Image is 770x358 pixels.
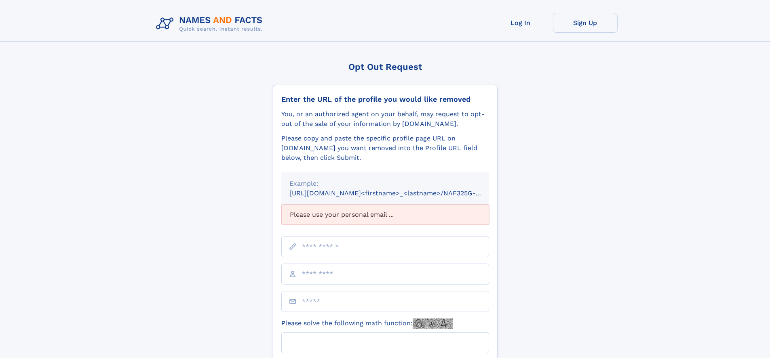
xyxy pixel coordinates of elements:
label: Please solve the following math function: [281,318,453,329]
a: Sign Up [553,13,618,33]
a: Log In [488,13,553,33]
small: [URL][DOMAIN_NAME]<firstname>_<lastname>/NAF325G-xxxxxxxx [289,189,504,197]
div: Enter the URL of the profile you would like removed [281,95,489,104]
div: Opt Out Request [273,62,498,72]
div: Please copy and paste the specific profile page URL on [DOMAIN_NAME] you want removed into the Pr... [281,134,489,163]
img: Logo Names and Facts [153,13,269,35]
div: Please use your personal email ... [281,205,489,225]
div: Example: [289,179,481,188]
div: You, or an authorized agent on your behalf, may request to opt-out of the sale of your informatio... [281,109,489,129]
